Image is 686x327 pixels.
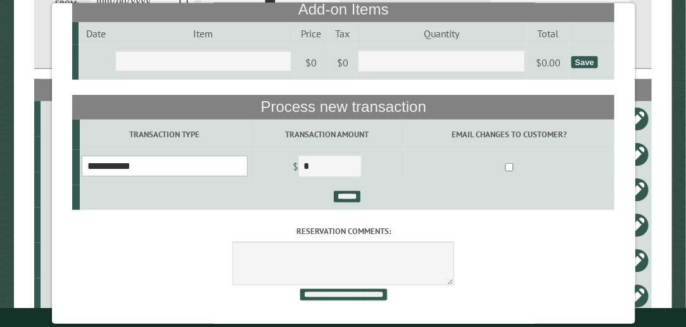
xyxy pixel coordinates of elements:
[46,254,74,267] div: 61
[526,45,568,80] td: $0.00
[46,113,74,125] div: 22
[249,150,403,185] td: $
[405,128,612,140] label: Email changes to customer?
[329,22,356,45] td: Tax
[293,45,328,80] td: $0
[251,128,402,140] label: Transaction Amount
[46,148,74,161] div: 1
[571,56,597,68] div: Save
[113,22,293,45] td: Item
[78,22,113,45] td: Date
[356,22,527,45] td: Quantity
[72,225,614,237] label: Reservation comments:
[72,95,614,119] th: Process new transaction
[46,183,74,196] div: 60
[46,290,74,302] div: 4
[46,219,74,231] div: 49
[526,22,568,45] td: Total
[41,79,76,101] th: Site
[81,128,247,140] label: Transaction Type
[329,45,356,80] td: $0
[293,22,328,45] td: Price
